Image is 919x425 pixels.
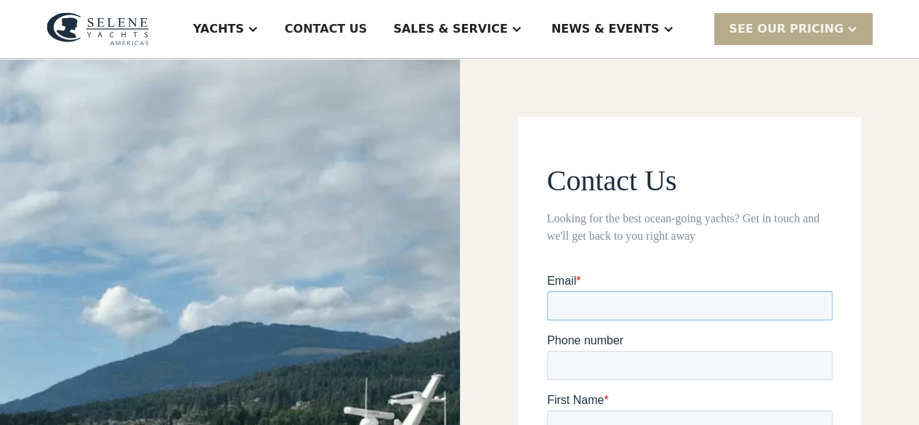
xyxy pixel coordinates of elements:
img: logo [46,12,149,46]
div: Yachts [193,20,244,38]
div: Looking for the best ocean-going yachts? Get in touch and we'll get back to you right away [547,210,833,245]
div: News & EVENTS [551,20,660,38]
label: Please complete this required field. [4,304,286,317]
span: Contact Us [547,164,677,197]
input: I want to subscribe to your Newsletter.Unsubscribe any time by clicking the link at the bottom of... [4,336,13,346]
span: Unsubscribe any time by clicking the link at the bottom of any message [4,336,274,374]
div: Sales & Service [393,20,507,38]
div: SEE Our Pricing [729,20,843,38]
strong: I want to subscribe to your Newsletter. [4,336,165,361]
div: SEE Our Pricing [714,13,873,44]
div: Contact US [285,20,368,38]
